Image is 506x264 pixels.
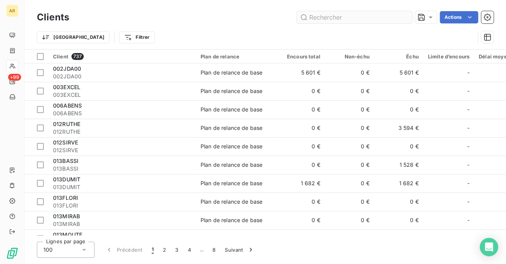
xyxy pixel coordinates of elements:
[467,161,470,169] span: -
[171,242,183,258] button: 3
[467,235,470,242] span: -
[374,211,423,229] td: 0 €
[53,165,191,173] span: 013BASSI
[53,146,191,154] span: 012SIRVE
[276,137,325,156] td: 0 €
[53,183,191,191] span: 013DUMIT
[280,53,320,60] div: Encours total
[201,216,262,224] div: Plan de relance de base
[374,174,423,193] td: 1 682 €
[325,174,374,193] td: 0 €
[374,229,423,248] td: 0 €
[201,53,271,60] div: Plan de relance
[379,53,419,60] div: Échu
[374,193,423,211] td: 0 €
[374,119,423,137] td: 3 594 €
[201,69,262,76] div: Plan de relance de base
[53,110,191,117] span: 006ABENS
[53,194,78,201] span: 013FLORI
[276,100,325,119] td: 0 €
[297,11,412,23] input: Rechercher
[53,121,80,127] span: 012RUTHE
[325,100,374,119] td: 0 €
[374,63,423,82] td: 5 601 €
[480,238,498,256] div: Open Intercom Messenger
[325,211,374,229] td: 0 €
[53,102,82,109] span: 006ABENS
[428,53,470,60] div: Limite d’encours
[43,246,53,254] span: 100
[37,31,109,43] button: [GEOGRAPHIC_DATA]
[276,63,325,82] td: 5 601 €
[467,143,470,150] span: -
[325,137,374,156] td: 0 €
[183,242,196,258] button: 4
[221,242,259,258] button: Suivant
[276,119,325,137] td: 0 €
[158,242,171,258] button: 2
[325,82,374,100] td: 0 €
[276,193,325,211] td: 0 €
[37,10,69,24] h3: Clients
[53,176,80,183] span: 013DUMIT
[8,74,21,81] span: +99
[276,82,325,100] td: 0 €
[53,53,68,60] span: Client
[467,69,470,76] span: -
[53,158,78,164] span: 013BASSI
[53,202,191,209] span: 013FLORI
[53,220,191,228] span: 013MIRAB
[467,87,470,95] span: -
[6,5,18,17] div: AR
[53,73,191,80] span: 002JDA00
[467,106,470,113] span: -
[201,87,262,95] div: Plan de relance de base
[53,213,80,219] span: 013MIRAB
[374,82,423,100] td: 0 €
[208,242,220,258] button: 8
[325,229,374,248] td: 0 €
[201,124,262,132] div: Plan de relance de base
[276,229,325,248] td: 0 €
[276,174,325,193] td: 1 682 €
[201,143,262,150] div: Plan de relance de base
[53,231,82,238] span: 013MOUTE
[467,216,470,224] span: -
[440,11,478,23] button: Actions
[53,84,80,90] span: 003EXCEL
[196,244,208,256] span: …
[467,198,470,206] span: -
[201,235,262,242] div: Plan de relance de base
[201,106,262,113] div: Plan de relance de base
[53,128,191,136] span: 012RUTHE
[6,247,18,259] img: Logo LeanPay
[71,53,84,60] span: 737
[201,179,262,187] div: Plan de relance de base
[119,31,154,43] button: Filtrer
[201,198,262,206] div: Plan de relance de base
[325,119,374,137] td: 0 €
[53,91,191,99] span: 003EXCEL
[374,100,423,119] td: 0 €
[276,156,325,174] td: 0 €
[374,156,423,174] td: 1 528 €
[374,137,423,156] td: 0 €
[276,211,325,229] td: 0 €
[53,139,78,146] span: 012SIRVE
[53,65,81,72] span: 002JDA00
[467,179,470,187] span: -
[330,53,370,60] div: Non-échu
[101,242,147,258] button: Précédent
[467,124,470,132] span: -
[325,63,374,82] td: 0 €
[147,242,158,258] button: 1
[325,156,374,174] td: 0 €
[201,161,262,169] div: Plan de relance de base
[152,246,154,254] span: 1
[325,193,374,211] td: 0 €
